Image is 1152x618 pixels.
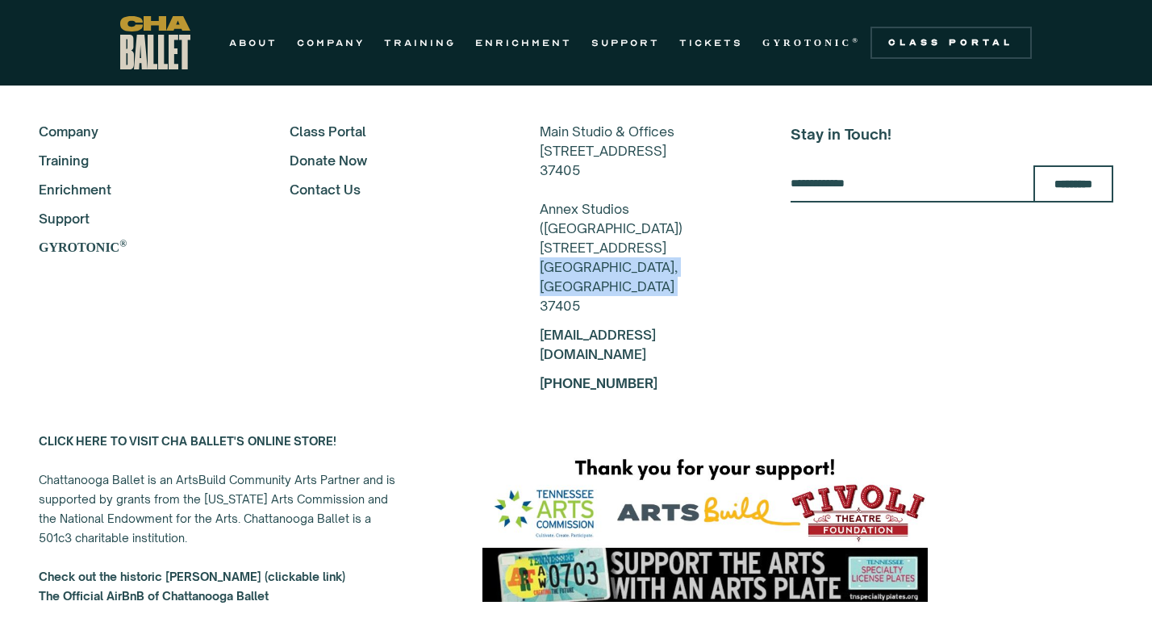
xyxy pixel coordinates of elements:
form: Email Form [791,165,1113,203]
a: GYROTONIC® [39,238,246,257]
a: Donate Now [290,151,497,170]
a: Company [39,122,246,141]
a: ENRICHMENT [475,33,572,52]
a: ABOUT [229,33,278,52]
sup: ® [119,238,127,249]
sup: ® [852,36,861,44]
a: CLICK HERE TO VISIT CHA BALLET'S ONLINE STORE! [39,434,336,448]
a: COMPANY [297,33,365,52]
a: TICKETS [679,33,743,52]
a: [PHONE_NUMBER] [540,375,657,391]
a: TRAINING [384,33,456,52]
div: Class Portal [880,36,1022,49]
a: Training [39,151,246,170]
strong: GYROTONIC [39,240,119,254]
a: Class Portal [870,27,1032,59]
a: Class Portal [290,122,497,141]
a: GYROTONIC® [762,33,861,52]
strong: GYROTONIC [762,37,852,48]
a: SUPPORT [591,33,660,52]
h5: Stay in Touch! [791,122,1113,146]
div: Main Studio & Offices [STREET_ADDRESS] 37405 Annex Studios ([GEOGRAPHIC_DATA]) [STREET_ADDRESS] [... [540,122,747,315]
div: Chattanooga Ballet is an ArtsBuild Community Arts Partner and is supported by grants from the [US... [39,432,402,606]
a: home [120,16,190,69]
a: Enrichment [39,180,246,199]
a: Contact Us [290,180,497,199]
strong: The Official AirBnB of Chattanooga Ballet [39,589,269,603]
a: Support [39,209,246,228]
a: Check out the historic [PERSON_NAME] (clickable link) [39,570,345,583]
a: [EMAIL_ADDRESS][DOMAIN_NAME] [540,327,656,362]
